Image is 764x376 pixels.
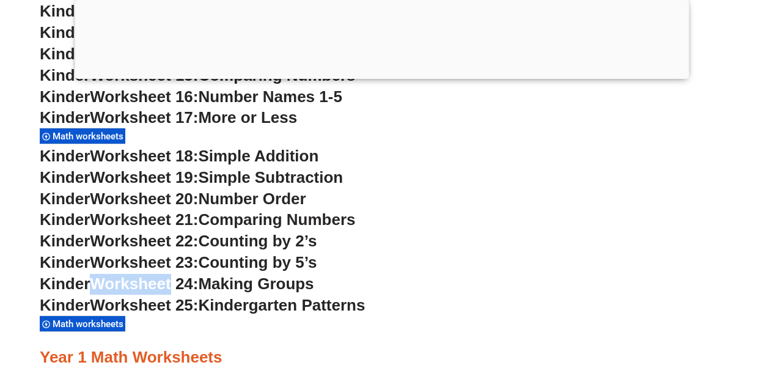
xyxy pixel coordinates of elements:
[198,253,317,271] span: Counting by 5’s
[90,253,198,271] span: Worksheet 23:
[198,296,365,314] span: Kindergarten Patterns
[40,128,125,144] div: Math worksheets
[53,319,127,330] span: Math worksheets
[90,66,198,84] span: Worksheet 15:
[40,253,90,271] span: Kinder
[90,108,198,127] span: Worksheet 17:
[198,275,314,293] span: Making Groups
[90,168,198,186] span: Worksheet 19:
[90,232,198,250] span: Worksheet 22:
[198,147,318,165] span: Simple Addition
[40,23,90,42] span: Kinder
[198,108,297,127] span: More or Less
[90,147,198,165] span: Worksheet 18:
[40,275,90,293] span: Kinder
[53,131,127,142] span: Math worksheets
[40,347,724,368] h3: Year 1 Math Worksheets
[562,238,764,376] iframe: Chat Widget
[40,45,90,63] span: Kinder
[90,275,198,293] span: Worksheet 24:
[40,87,90,106] span: Kinder
[198,210,355,229] span: Comparing Numbers
[198,66,355,84] span: Comparing Numbers
[40,232,90,250] span: Kinder
[40,315,125,332] div: Math worksheets
[40,190,90,208] span: Kinder
[40,108,90,127] span: Kinder
[40,210,90,229] span: Kinder
[90,210,198,229] span: Worksheet 21:
[198,87,342,106] span: Number Names 1-5
[198,232,317,250] span: Counting by 2’s
[40,168,90,186] span: Kinder
[40,147,90,165] span: Kinder
[198,168,343,186] span: Simple Subtraction
[198,190,306,208] span: Number Order
[40,296,90,314] span: Kinder
[90,296,198,314] span: Worksheet 25:
[40,66,90,84] span: Kinder
[40,2,90,20] span: Kinder
[90,190,198,208] span: Worksheet 20:
[90,87,198,106] span: Worksheet 16:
